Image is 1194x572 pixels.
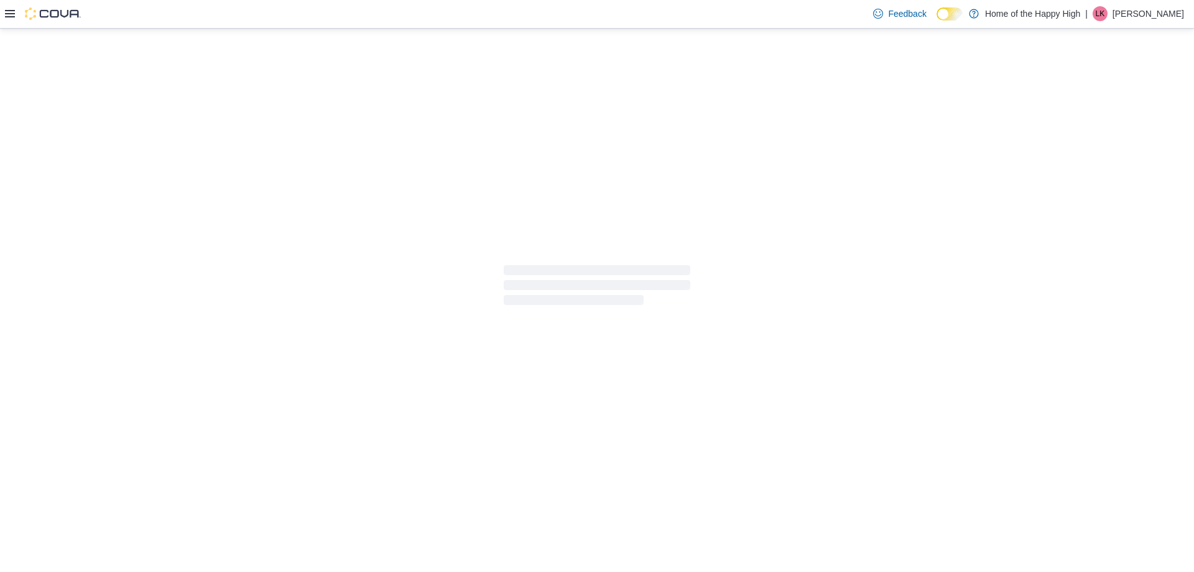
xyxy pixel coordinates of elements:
p: Home of the Happy High [985,6,1080,21]
img: Cova [25,7,81,20]
span: Feedback [888,7,926,20]
div: Lauren Kadis [1093,6,1108,21]
p: | [1085,6,1088,21]
p: [PERSON_NAME] [1113,6,1184,21]
span: LK [1096,6,1105,21]
input: Dark Mode [937,7,963,21]
a: Feedback [868,1,931,26]
span: Loading [504,268,690,307]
